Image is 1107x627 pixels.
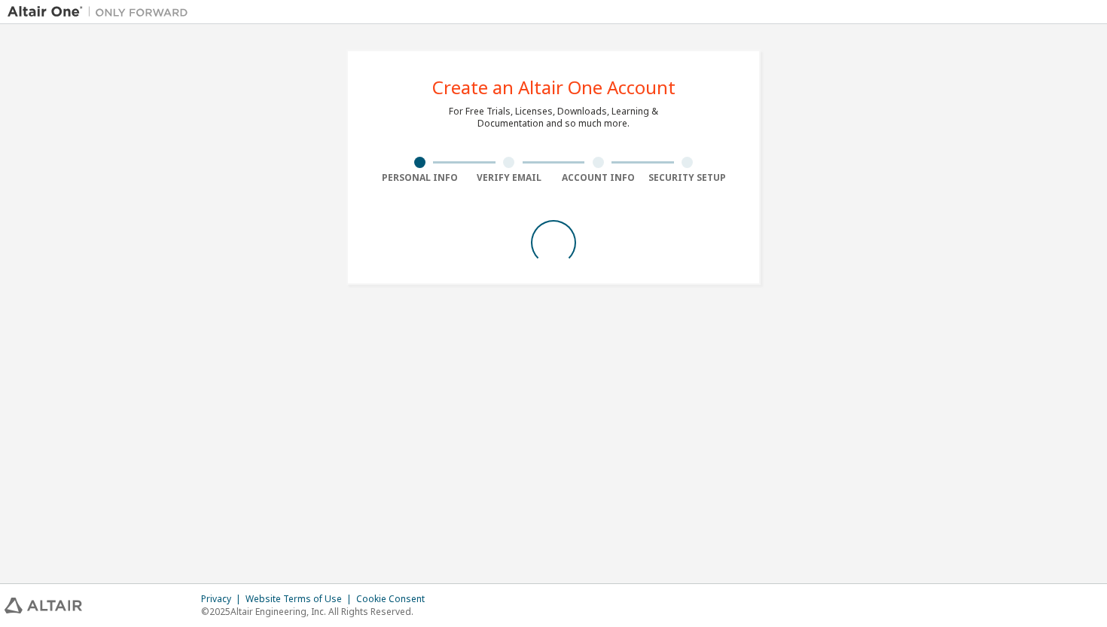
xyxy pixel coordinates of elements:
div: Personal Info [375,172,465,184]
div: Privacy [201,593,245,605]
div: Verify Email [465,172,554,184]
div: For Free Trials, Licenses, Downloads, Learning & Documentation and so much more. [449,106,658,130]
div: Account Info [553,172,643,184]
div: Website Terms of Use [245,593,356,605]
img: altair_logo.svg [5,598,82,613]
p: © 2025 Altair Engineering, Inc. All Rights Reserved. [201,605,434,618]
img: Altair One [8,5,196,20]
div: Security Setup [643,172,733,184]
div: Create an Altair One Account [432,78,675,96]
div: Cookie Consent [356,593,434,605]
